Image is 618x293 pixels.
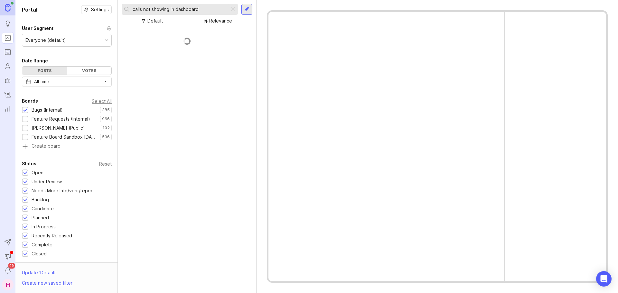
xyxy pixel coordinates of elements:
div: Candidate [32,205,54,212]
div: Recently Released [32,232,72,239]
div: Reset [99,162,112,166]
div: Feature Board Sandbox [DATE] [32,133,97,141]
div: Date Range [22,57,48,65]
button: Announcements [2,251,14,262]
p: 102 [103,125,110,131]
div: Relevance [209,17,232,24]
button: Send to Autopilot [2,236,14,248]
p: 596 [102,134,110,140]
div: Select All [92,99,112,103]
div: Open Intercom Messenger [596,271,612,287]
div: Closed [32,250,47,257]
div: All time [34,78,49,85]
div: Feature Requests (Internal) [32,115,90,123]
div: Status [22,160,36,168]
div: Everyone (default) [25,37,66,44]
div: Complete [32,241,52,248]
img: Canny Home [5,4,11,11]
div: Votes [67,67,112,75]
div: Needs More Info/verif/repro [32,187,92,194]
div: Boards [22,97,38,105]
button: Settings [81,5,112,14]
div: Open [32,169,43,176]
a: Users [2,60,14,72]
div: In Progress [32,223,56,230]
div: Create new saved filter [22,279,72,287]
div: User Segment [22,24,53,32]
a: Changelog [2,89,14,100]
span: Settings [91,6,109,13]
div: Default [147,17,163,24]
div: [PERSON_NAME] (Public) [32,124,85,132]
svg: toggle icon [101,79,111,84]
p: 966 [102,116,110,122]
div: Update ' Default ' [22,269,57,279]
div: Posts [22,67,67,75]
div: Bugs (Internal) [32,106,63,114]
button: Notifications [2,265,14,276]
a: Create board [22,144,112,150]
h1: Portal [22,6,37,14]
a: Roadmaps [2,46,14,58]
div: Backlog [32,196,49,203]
a: Ideas [2,18,14,30]
button: H [2,279,14,290]
a: Portal [2,32,14,44]
input: Search... [133,6,226,13]
span: 99 [8,263,15,269]
a: Reporting [2,103,14,114]
p: 385 [102,107,110,113]
div: Planned [32,214,49,221]
div: Under Review [32,178,62,185]
a: Autopilot [2,75,14,86]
